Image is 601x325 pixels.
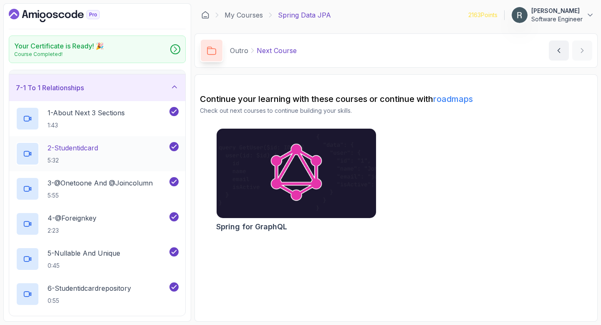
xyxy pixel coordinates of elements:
[48,297,131,305] p: 0:55
[9,9,119,22] a: Dashboard
[16,282,179,306] button: 6-Studentidcardrepository0:55
[48,283,131,293] p: 6 - Studentidcardrepository
[230,46,248,56] p: Outro
[433,94,473,104] a: roadmaps
[572,41,592,61] button: next content
[16,83,84,93] h3: 7 - 1 To 1 Relationships
[48,262,120,270] p: 0:45
[16,107,179,130] button: 1-About Next 3 Sections1:43
[48,248,120,258] p: 5 - Nullable And Unique
[468,11,497,19] p: 2163 Points
[16,247,179,271] button: 5-Nullable And Unique0:45
[16,212,179,236] button: 4-@Foreignkey2:23
[14,41,104,51] h2: Your Certificate is Ready! 🎉
[48,108,125,118] p: 1 - About Next 3 Sections
[278,10,331,20] p: Spring Data JPA
[225,10,263,20] a: My Courses
[48,178,153,188] p: 3 - @Onetoone And @Joincolumn
[48,226,96,235] p: 2:23
[9,36,186,63] a: Your Certificate is Ready! 🎉Course Completed!
[511,7,594,23] button: user profile image[PERSON_NAME]Software Engineer
[200,107,592,115] p: Check out next courses to continue building your skills.
[257,46,297,56] p: Next Course
[16,177,179,201] button: 3-@Onetoone And @Joincolumn5:55
[531,7,583,15] p: [PERSON_NAME]
[549,41,569,61] button: previous content
[14,51,104,58] p: Course Completed!
[48,156,98,165] p: 5:32
[200,93,592,105] h2: Continue your learning with these courses or continue with
[48,121,125,129] p: 1:43
[48,191,153,200] p: 5:55
[217,129,376,218] img: Spring for GraphQL card
[531,15,583,23] p: Software Engineer
[48,213,96,223] p: 4 - @Foreignkey
[512,7,528,23] img: user profile image
[216,128,376,233] a: Spring for GraphQL cardSpring for GraphQL
[216,221,287,233] h2: Spring for GraphQL
[201,11,210,19] a: Dashboard
[48,143,98,153] p: 2 - Studentidcard
[9,74,185,101] button: 7-1 To 1 Relationships
[16,142,179,165] button: 2-Studentidcard5:32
